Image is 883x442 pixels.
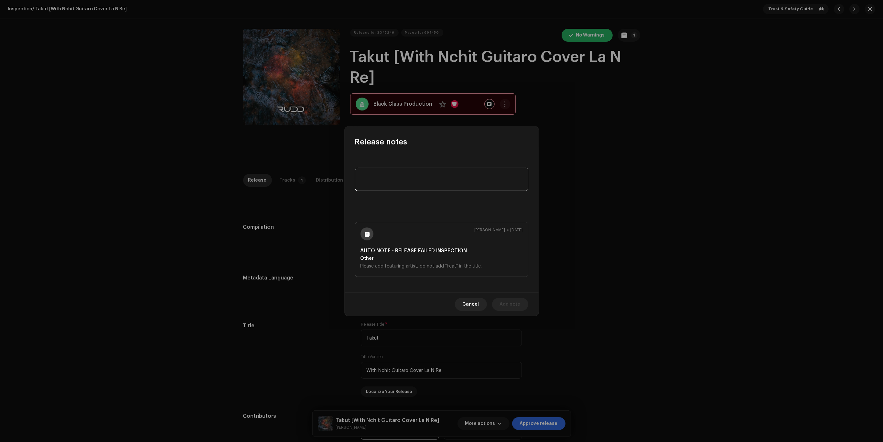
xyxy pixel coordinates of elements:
b: Other [361,256,374,261]
div: Please add featuring artist, do not add "Feat" in the title. [361,264,523,269]
button: Add note [492,298,528,311]
div: [DATE] [511,227,523,233]
b: AUTO NOTE - RELEASE FAILED INSPECTION [361,248,523,253]
span: Cancel [463,298,479,311]
button: Cancel [455,298,487,311]
div: [PERSON_NAME] [475,227,505,233]
span: Add note [500,298,521,311]
span: Release notes [355,137,407,147]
